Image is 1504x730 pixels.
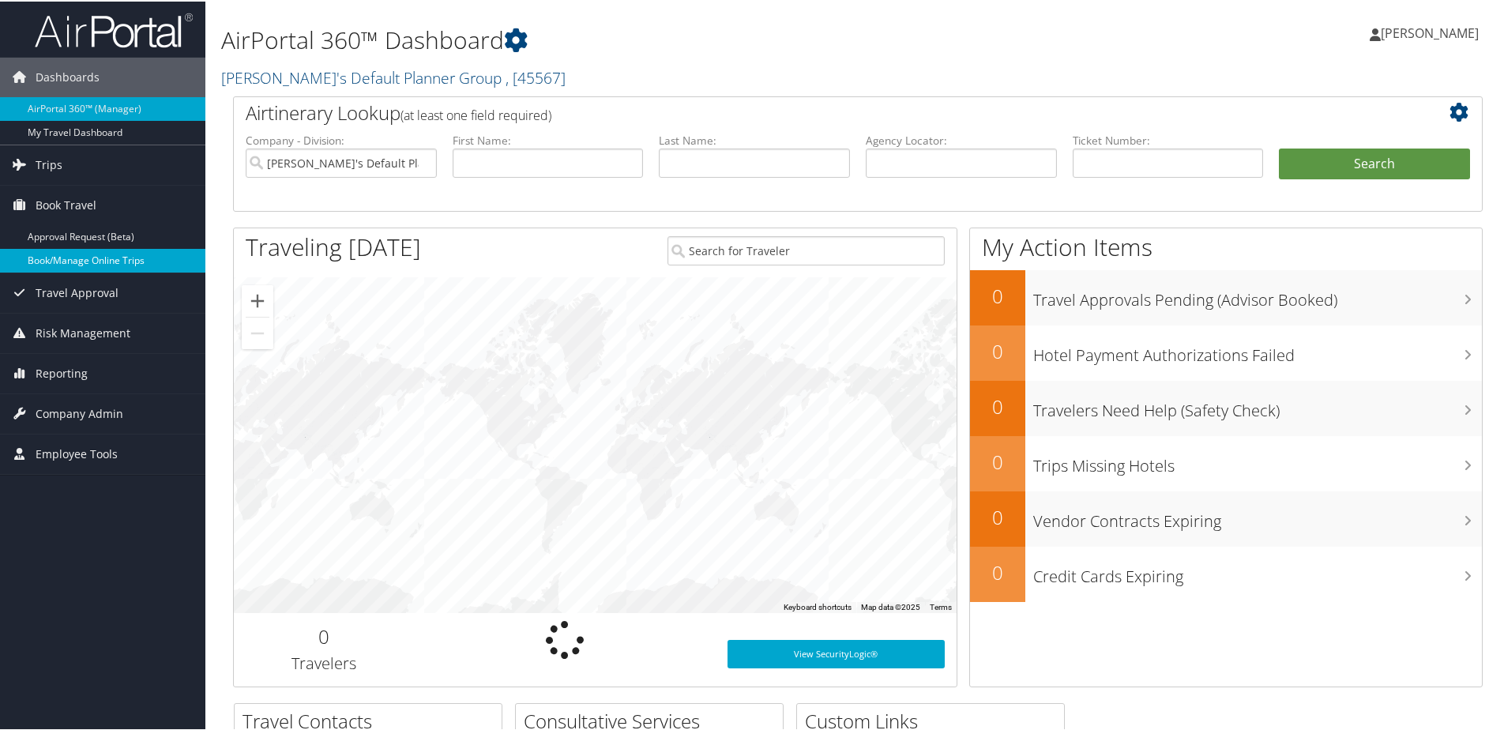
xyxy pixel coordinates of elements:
[1033,501,1482,531] h3: Vendor Contracts Expiring
[784,600,852,611] button: Keyboard shortcuts
[246,651,403,673] h3: Travelers
[36,433,118,472] span: Employee Tools
[1033,335,1482,365] h3: Hotel Payment Authorizations Failed
[970,447,1025,474] h2: 0
[238,591,290,611] img: Google
[970,558,1025,585] h2: 0
[970,379,1482,435] a: 0Travelers Need Help (Safety Check)
[221,22,1070,55] h1: AirPortal 360™ Dashboard
[400,105,551,122] span: (at least one field required)
[861,601,920,610] span: Map data ©2025
[970,545,1482,600] a: 0Credit Cards Expiring
[970,502,1025,529] h2: 0
[36,56,100,96] span: Dashboards
[866,131,1057,147] label: Agency Locator:
[1279,147,1470,179] button: Search
[242,284,273,315] button: Zoom in
[36,352,88,392] span: Reporting
[970,435,1482,490] a: 0Trips Missing Hotels
[1073,131,1264,147] label: Ticket Number:
[1381,23,1479,40] span: [PERSON_NAME]
[35,10,193,47] img: airportal-logo.png
[238,591,290,611] a: Open this area in Google Maps (opens a new window)
[1033,390,1482,420] h3: Travelers Need Help (Safety Check)
[242,316,273,348] button: Zoom out
[970,392,1025,419] h2: 0
[453,131,644,147] label: First Name:
[1033,446,1482,476] h3: Trips Missing Hotels
[36,144,62,183] span: Trips
[221,66,566,87] a: [PERSON_NAME]'s Default Planner Group
[1033,556,1482,586] h3: Credit Cards Expiring
[970,229,1482,262] h1: My Action Items
[246,622,403,649] h2: 0
[970,281,1025,308] h2: 0
[246,131,437,147] label: Company - Division:
[246,98,1366,125] h2: Airtinerary Lookup
[36,184,96,224] span: Book Travel
[970,269,1482,324] a: 0Travel Approvals Pending (Advisor Booked)
[36,393,123,432] span: Company Admin
[728,638,945,667] a: View SecurityLogic®
[36,312,130,352] span: Risk Management
[667,235,945,264] input: Search for Traveler
[36,272,118,311] span: Travel Approval
[970,490,1482,545] a: 0Vendor Contracts Expiring
[970,337,1025,363] h2: 0
[659,131,850,147] label: Last Name:
[246,229,421,262] h1: Traveling [DATE]
[1370,8,1495,55] a: [PERSON_NAME]
[930,601,952,610] a: Terms (opens in new tab)
[1033,280,1482,310] h3: Travel Approvals Pending (Advisor Booked)
[970,324,1482,379] a: 0Hotel Payment Authorizations Failed
[506,66,566,87] span: , [ 45567 ]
